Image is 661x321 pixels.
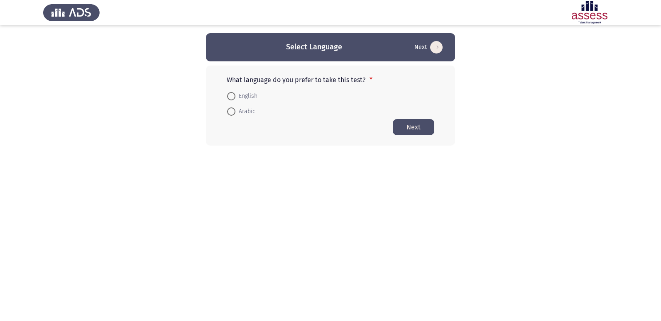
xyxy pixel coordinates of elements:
[235,107,255,117] span: Arabic
[43,1,100,24] img: Assess Talent Management logo
[235,91,257,101] span: English
[412,41,445,54] button: Start assessment
[227,76,434,84] p: What language do you prefer to take this test?
[393,119,434,135] button: Start assessment
[286,42,342,52] h3: Select Language
[561,1,618,24] img: Assessment logo of OCM R1 ASSESS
